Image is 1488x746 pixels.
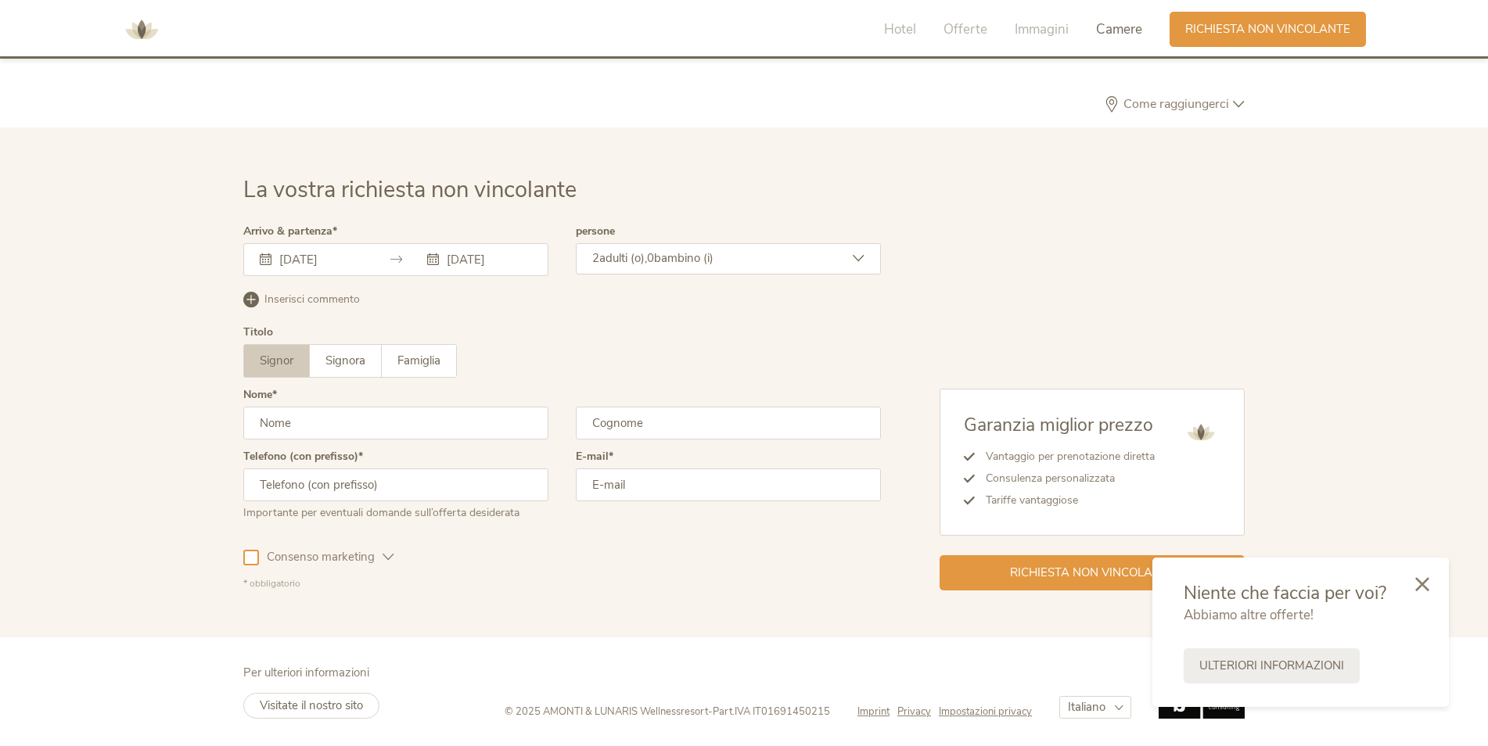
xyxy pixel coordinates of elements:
[576,226,615,237] label: persone
[599,250,647,266] span: adulti (o),
[397,353,440,368] span: Famiglia
[964,413,1153,437] span: Garanzia miglior prezzo
[975,446,1155,468] li: Vantaggio per prenotazione diretta
[939,705,1032,719] a: Impostazioni privacy
[1185,21,1350,38] span: Richiesta non vincolante
[1181,413,1220,452] img: AMONTI & LUNARIS Wellnessresort
[943,20,987,38] span: Offerte
[505,705,708,719] span: © 2025 AMONTI & LUNARIS Wellnessresort
[243,389,277,400] label: Nome
[243,468,548,501] input: Telefono (con prefisso)
[118,6,165,53] img: AMONTI & LUNARIS Wellnessresort
[243,501,548,521] div: Importante per eventuali domande sull’offerta desiderata
[884,20,916,38] span: Hotel
[243,327,273,338] div: Titolo
[1199,658,1344,674] span: Ulteriori informazioni
[1010,565,1175,581] span: Richiesta non vincolante
[897,705,939,719] a: Privacy
[1120,98,1233,110] span: Come raggiungerci
[1184,648,1360,683] a: Ulteriori informazioni
[243,577,881,590] div: * obbligatorio
[654,250,713,266] span: bambino (i)
[243,226,337,237] label: Arrivo & partenza
[1184,606,1314,624] span: Abbiamo altre offerte!
[260,698,363,713] span: Visitate il nostro sito
[243,665,369,680] span: Per ulteriori informazioni
[647,250,654,266] span: 0
[243,451,363,462] label: Telefono (con prefisso)
[275,252,365,267] input: Arrivo
[443,252,532,267] input: Partenza
[576,451,613,462] label: E-mail
[857,705,897,719] a: Imprint
[576,407,881,439] input: Cognome
[897,705,931,719] span: Privacy
[857,705,890,719] span: Imprint
[259,549,383,565] span: Consenso marketing
[708,705,713,719] span: -
[713,705,830,719] span: Part.IVA IT01691450215
[325,353,365,368] span: Signora
[975,490,1155,511] li: Tariffe vantaggiose
[118,23,165,34] a: AMONTI & LUNARIS Wellnessresort
[1015,20,1069,38] span: Immagini
[243,174,577,205] span: La vostra richiesta non vincolante
[592,250,599,266] span: 2
[975,468,1155,490] li: Consulenza personalizzata
[243,693,379,719] a: Visitate il nostro sito
[1096,20,1142,38] span: Camere
[260,353,293,368] span: Signor
[576,468,881,501] input: E-mail
[1184,581,1386,605] span: Niente che faccia per voi?
[264,292,360,307] span: Inserisci commento
[243,407,548,439] input: Nome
